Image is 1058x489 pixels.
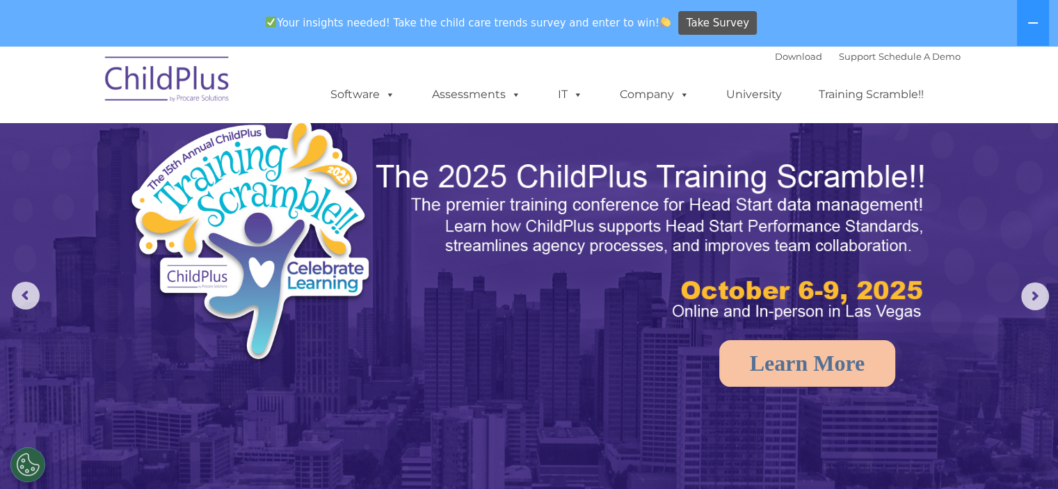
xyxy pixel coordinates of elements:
a: Company [606,81,703,109]
button: Cookies Settings [10,447,45,482]
a: Take Survey [678,11,757,35]
a: Training Scramble!! [805,81,938,109]
img: ChildPlus by Procare Solutions [98,47,237,116]
a: Download [775,51,822,62]
a: IT [544,81,597,109]
a: Software [316,81,409,109]
a: Support [839,51,876,62]
img: ✅ [266,17,276,27]
span: Your insights needed! Take the child care trends survey and enter to win! [260,9,677,36]
a: Schedule A Demo [879,51,961,62]
a: Assessments [418,81,535,109]
span: Take Survey [687,11,749,35]
a: University [712,81,796,109]
img: 👏 [660,17,671,27]
font: | [775,51,961,62]
a: Learn More [719,340,896,387]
